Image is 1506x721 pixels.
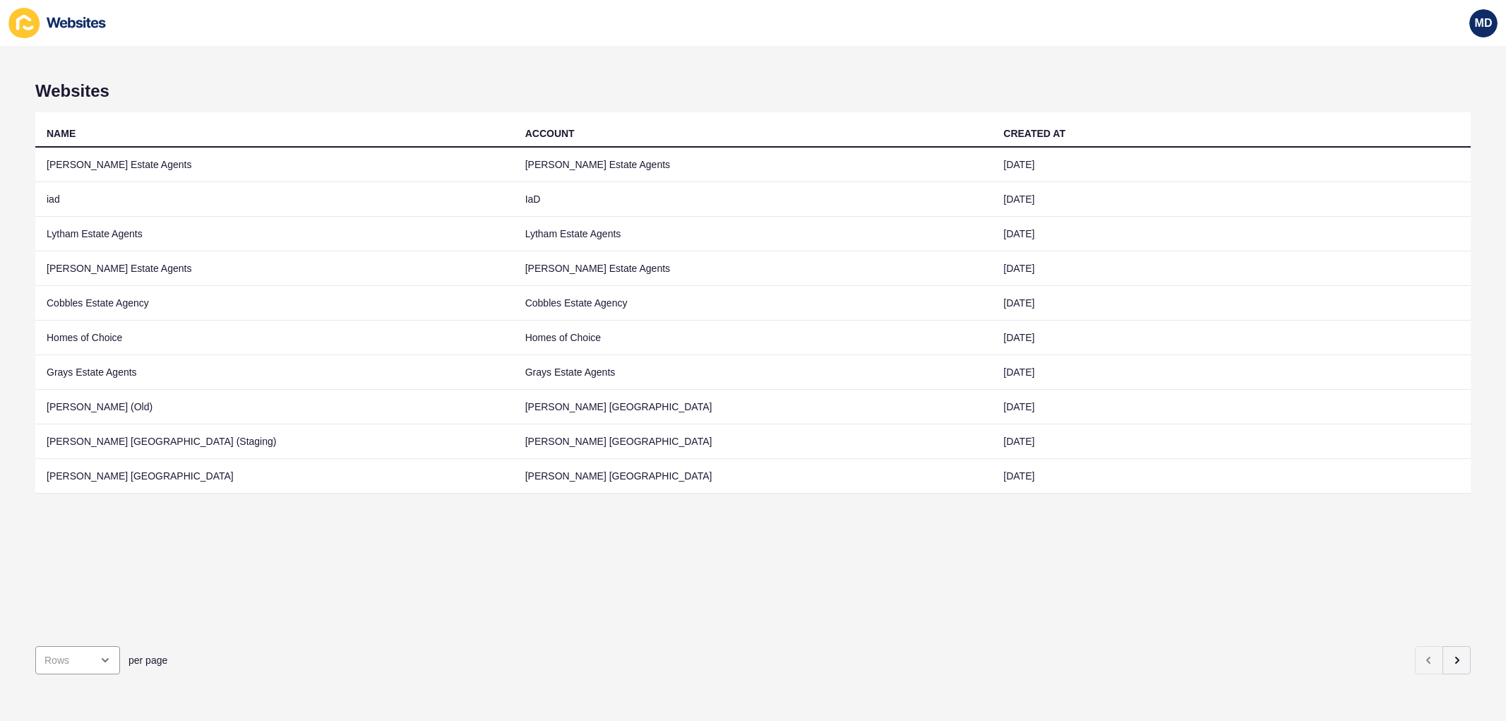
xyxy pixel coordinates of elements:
span: per page [129,653,167,667]
td: [PERSON_NAME] Estate Agents [35,148,514,182]
td: [DATE] [992,148,1471,182]
td: Homes of Choice [35,321,514,355]
td: [PERSON_NAME] [GEOGRAPHIC_DATA] [514,390,993,424]
td: Cobbles Estate Agency [514,286,993,321]
td: [PERSON_NAME] [GEOGRAPHIC_DATA] (Staging) [35,424,514,459]
td: IaD [514,182,993,217]
td: iad [35,182,514,217]
td: [PERSON_NAME] [GEOGRAPHIC_DATA] [514,424,993,459]
td: [DATE] [992,251,1471,286]
div: NAME [47,126,76,141]
td: [DATE] [992,424,1471,459]
span: MD [1475,16,1493,30]
td: Homes of Choice [514,321,993,355]
td: [DATE] [992,321,1471,355]
td: Grays Estate Agents [514,355,993,390]
td: Cobbles Estate Agency [35,286,514,321]
td: [DATE] [992,286,1471,321]
td: Grays Estate Agents [35,355,514,390]
div: CREATED AT [1003,126,1065,141]
td: [DATE] [992,217,1471,251]
td: [PERSON_NAME] [GEOGRAPHIC_DATA] [514,459,993,494]
td: [PERSON_NAME] Estate Agents [514,251,993,286]
td: [DATE] [992,355,1471,390]
td: [PERSON_NAME] Estate Agents [514,148,993,182]
td: [DATE] [992,459,1471,494]
td: Lytham Estate Agents [514,217,993,251]
div: ACCOUNT [525,126,575,141]
td: [DATE] [992,182,1471,217]
td: [DATE] [992,390,1471,424]
td: [PERSON_NAME] [GEOGRAPHIC_DATA] [35,459,514,494]
td: Lytham Estate Agents [35,217,514,251]
td: [PERSON_NAME] Estate Agents [35,251,514,286]
div: open menu [35,646,120,674]
td: [PERSON_NAME] (Old) [35,390,514,424]
h1: Websites [35,81,1471,101]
